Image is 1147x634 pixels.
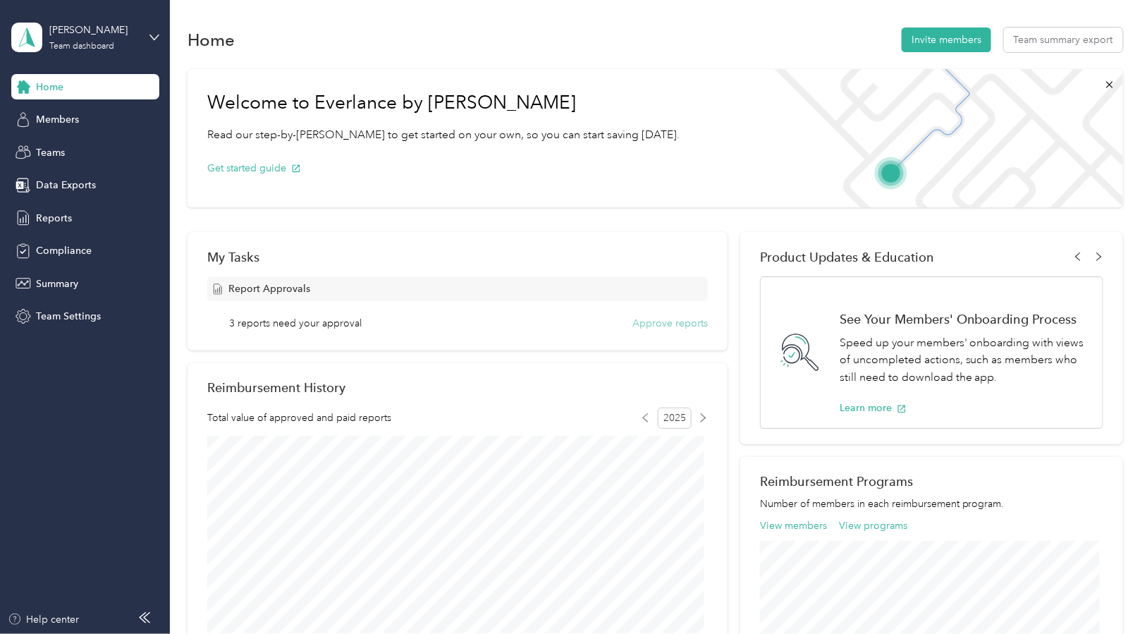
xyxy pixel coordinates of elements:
[1004,28,1123,52] button: Team summary export
[207,126,680,144] p: Read our step-by-[PERSON_NAME] to get started on your own, so you can start saving [DATE].
[229,316,362,331] span: 3 reports need your approval
[840,334,1088,386] p: Speed up your members' onboarding with views of uncompleted actions, such as members who still ne...
[207,410,391,425] span: Total value of approved and paid reports
[188,32,235,47] h1: Home
[840,312,1088,327] h1: See Your Members' Onboarding Process
[207,250,709,264] div: My Tasks
[36,243,92,258] span: Compliance
[760,474,1103,489] h2: Reimbursement Programs
[1068,555,1147,634] iframe: Everlance-gr Chat Button Frame
[632,316,708,331] button: Approve reports
[36,80,63,95] span: Home
[760,496,1103,511] p: Number of members in each reimbursement program.
[49,23,137,37] div: [PERSON_NAME]
[207,161,301,176] button: Get started guide
[36,309,101,324] span: Team Settings
[207,380,345,395] h2: Reimbursement History
[36,178,96,193] span: Data Exports
[902,28,991,52] button: Invite members
[761,69,1122,207] img: Welcome to everlance
[760,250,934,264] span: Product Updates & Education
[658,408,692,429] span: 2025
[36,112,79,127] span: Members
[36,145,65,160] span: Teams
[840,401,907,415] button: Learn more
[36,276,78,291] span: Summary
[36,211,72,226] span: Reports
[49,42,114,51] div: Team dashboard
[760,518,827,533] button: View members
[228,281,310,296] span: Report Approvals
[839,518,907,533] button: View programs
[8,612,80,627] button: Help center
[207,92,680,114] h1: Welcome to Everlance by [PERSON_NAME]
